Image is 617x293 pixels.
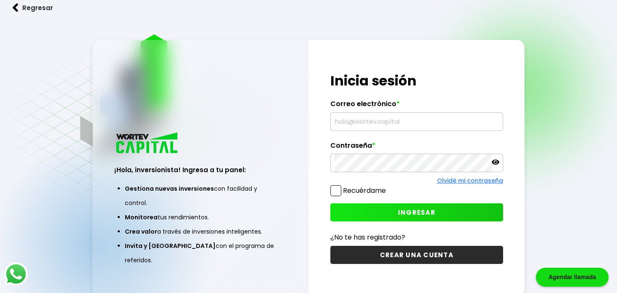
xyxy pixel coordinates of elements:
label: Recuérdame [343,186,386,195]
span: Crea valor [125,227,157,236]
input: hola@wortev.capital [334,113,499,131]
h1: Inicia sesión [330,71,503,91]
span: INGRESAR [398,208,435,217]
a: Olvidé mi contraseña [437,176,503,185]
span: Gestiona nuevas inversiones [125,184,214,193]
li: a través de inversiones inteligentes. [125,224,276,239]
h3: ¡Hola, inversionista! Ingresa a tu panel: [114,165,287,175]
label: Correo electrónico [330,100,503,112]
button: INGRESAR [330,203,503,221]
a: ¿No te has registrado?CREAR UNA CUENTA [330,232,503,264]
label: Contraseña [330,141,503,154]
p: ¿No te has registrado? [330,232,503,242]
li: tus rendimientos. [125,210,276,224]
span: Monitorea [125,213,158,221]
img: flecha izquierda [13,3,18,12]
li: con facilidad y control. [125,181,276,210]
div: Agendar llamada [536,268,609,287]
img: logos_whatsapp-icon.242b2217.svg [4,262,28,286]
li: con el programa de referidos. [125,239,276,267]
img: logo_wortev_capital [114,131,181,156]
span: Invita y [GEOGRAPHIC_DATA] [125,242,216,250]
button: CREAR UNA CUENTA [330,246,503,264]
